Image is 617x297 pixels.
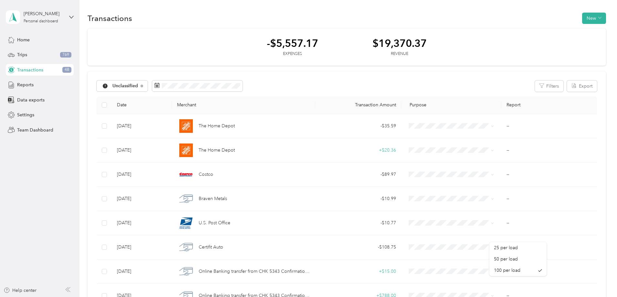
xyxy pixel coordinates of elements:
[179,168,193,181] img: Costco
[199,171,213,178] span: Costco
[320,122,396,130] div: - $35.59
[112,235,172,260] td: [DATE]
[267,37,318,49] div: -$5,557.17
[17,111,34,118] span: Settings
[17,67,43,73] span: Transactions
[501,260,597,284] td: --
[172,96,315,114] th: Merchant
[17,127,53,133] span: Team Dashboard
[88,15,132,22] h1: Transactions
[17,37,30,43] span: Home
[199,122,235,130] span: The Home Depot
[535,80,563,92] button: Filters
[501,235,597,260] td: --
[24,19,58,23] div: Personal dashboard
[179,192,193,206] img: Braven Metals
[17,81,34,88] span: Reports
[315,96,401,114] th: Transaction Amount
[112,187,172,211] td: [DATE]
[494,268,520,273] span: 100 per load
[4,287,37,294] button: Help center
[60,52,71,58] span: 769
[501,114,597,138] td: --
[112,84,138,88] span: Unclassified
[199,147,235,154] span: The Home Depot
[567,80,597,92] button: Export
[17,97,45,103] span: Data exports
[372,51,427,57] div: Revenue
[320,268,396,275] div: + $15.00
[199,268,310,275] span: Online Banking transfer from CHK 5343 Confirmation# XXXXX33454
[320,244,396,251] div: - $108.75
[320,147,396,154] div: + $20.36
[179,216,193,230] img: U.S. Post Office
[501,138,597,163] td: --
[501,187,597,211] td: --
[320,219,396,227] div: - $10.77
[199,195,227,202] span: Braven Metals
[267,51,318,57] div: Expenses
[17,51,27,58] span: Trips
[501,96,597,114] th: Report
[320,171,396,178] div: - $89.97
[112,260,172,284] td: [DATE]
[179,143,193,157] img: The Home Depot
[501,211,597,235] td: --
[372,37,427,49] div: $19,370.37
[199,244,223,251] span: Certifit Auto
[62,67,71,73] span: 48
[112,211,172,235] td: [DATE]
[494,256,518,262] span: 50 per load
[494,245,518,250] span: 25 per load
[112,114,172,138] td: [DATE]
[406,102,427,108] span: Purpose
[179,119,193,133] img: The Home Depot
[582,13,606,24] button: New
[24,10,64,17] div: [PERSON_NAME]
[112,96,172,114] th: Date
[179,265,193,278] img: Online Banking transfer from CHK 5343 Confirmation# XXXXX33454
[320,195,396,202] div: - $10.99
[581,261,617,297] iframe: Everlance-gr Chat Button Frame
[199,219,230,227] span: U.S. Post Office
[501,163,597,187] td: --
[112,163,172,187] td: [DATE]
[112,138,172,163] td: [DATE]
[179,240,193,254] img: Certifit Auto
